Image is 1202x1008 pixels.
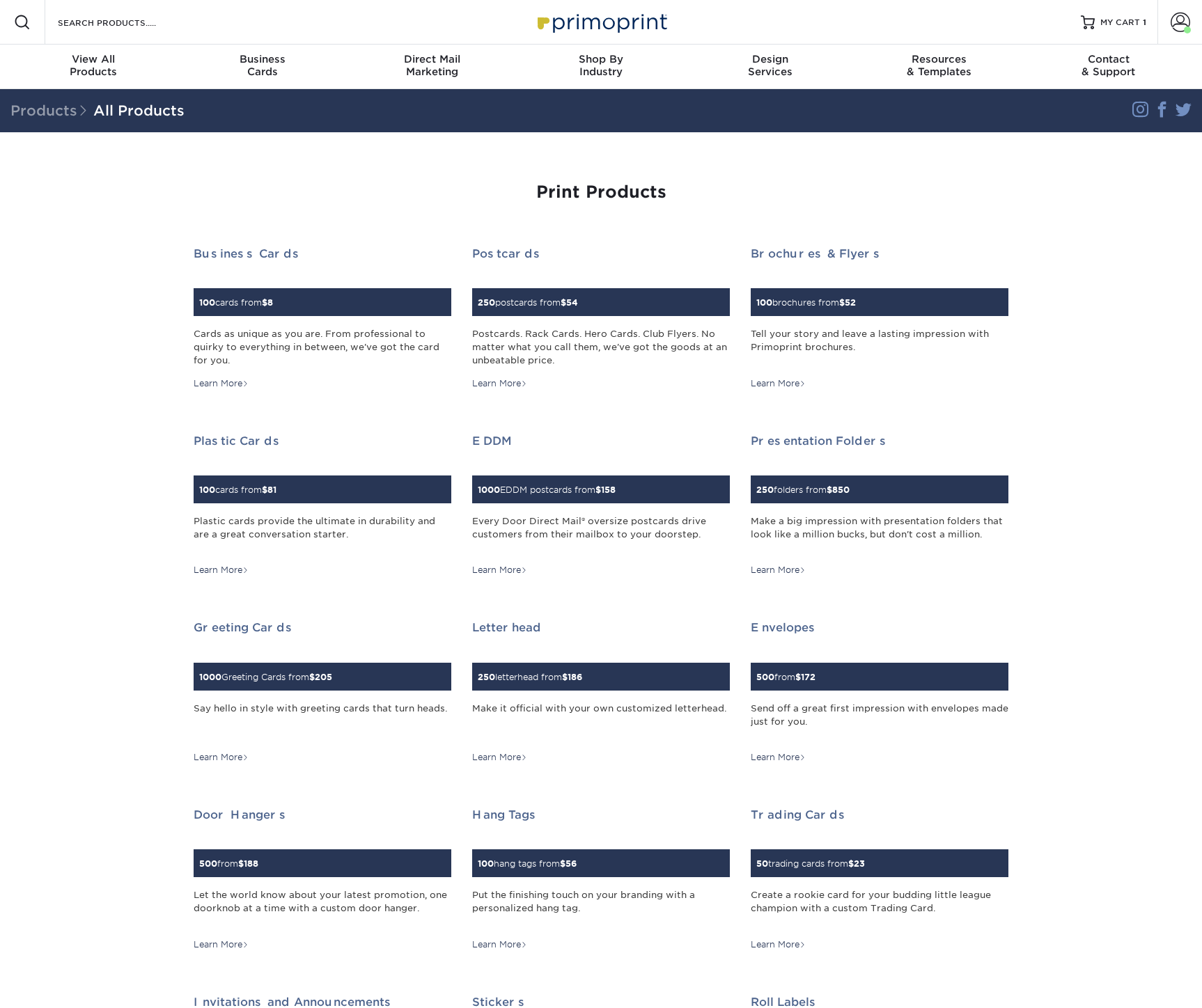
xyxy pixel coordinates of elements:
[194,377,249,390] div: Learn More
[478,858,577,869] small: hang tags from
[472,247,730,390] a: Postcards 250postcards from$54 Postcards. Rack Cards. Hero Cards. Club Flyers. No matter what you...
[244,858,258,869] span: 188
[751,247,1008,260] h2: Brochures & Flyers
[565,858,577,869] span: 56
[751,434,1008,577] a: Presentation Folders 250folders from$850 Make a big impression with presentation folders that loo...
[194,751,249,764] div: Learn More
[517,53,686,65] span: Shop By
[531,7,671,37] img: Primoprint
[751,888,1008,929] div: Create a rookie card for your budding little league champion with a custom Trading Card.
[839,297,845,308] span: $
[309,672,315,682] span: $
[751,938,806,951] div: Learn More
[472,938,527,951] div: Learn More
[199,672,221,682] span: 1000
[751,514,1008,555] div: Make a big impression with presentation folders that look like a million bucks, but don't cost a ...
[751,564,806,576] div: Learn More
[751,751,806,764] div: Learn More
[472,808,730,821] h2: Hang Tags
[1143,17,1146,27] span: 1
[801,672,815,682] span: 172
[854,858,865,869] span: 23
[562,672,568,682] span: $
[238,858,244,869] span: $
[478,297,495,308] span: 250
[199,297,273,308] small: cards from
[199,858,258,869] small: from
[262,485,267,495] span: $
[9,53,178,78] div: Products
[199,672,332,682] small: Greeting Cards from
[478,297,578,308] small: postcards from
[267,297,273,308] span: 8
[1024,53,1193,65] span: Contact
[751,621,1008,634] h2: Envelopes
[756,485,774,495] span: 250
[56,14,192,31] input: SEARCH PRODUCTS.....
[178,45,348,89] a: BusinessCards
[194,621,451,764] a: Greeting Cards 1000Greeting Cards from$205 Say hello in style with greeting cards that turn heads...
[199,297,215,308] span: 100
[9,45,178,89] a: View AllProducts
[194,621,451,634] h2: Greeting Cards
[751,808,1008,951] a: Trading Cards 50trading cards from$23 Create a rookie card for your budding little league champio...
[756,858,768,869] span: 50
[595,485,601,495] span: $
[560,858,565,869] span: $
[685,53,854,65] span: Design
[601,485,616,495] span: 158
[178,53,348,78] div: Cards
[478,672,582,682] small: letterhead from
[566,297,578,308] span: 54
[478,858,494,869] span: 100
[751,327,1008,368] div: Tell your story and leave a lasting impression with Primoprint brochures.
[517,53,686,78] div: Industry
[194,808,451,951] a: Door Hangers 500from$188 Let the world know about your latest promotion, one doorknob at a time w...
[1024,45,1193,89] a: Contact& Support
[93,102,185,119] a: All Products
[561,297,566,308] span: $
[854,45,1024,89] a: Resources& Templates
[267,485,276,495] span: 81
[685,53,854,78] div: Services
[756,672,774,682] span: 500
[756,672,815,682] small: from
[178,53,348,65] span: Business
[832,485,850,495] span: 850
[472,888,730,929] div: Put the finishing touch on your branding with a personalized hang tag.
[194,702,451,742] div: Say hello in style with greeting cards that turn heads.
[751,621,1008,764] a: Envelopes 500from$172 Send off a great first impression with envelopes made just for you. Learn More
[194,327,451,368] div: Cards as unique as you are. From professional to quirky to everything in between, we've got the c...
[756,297,772,308] span: 100
[348,45,517,89] a: Direct MailMarketing
[751,841,751,842] img: Trading Cards
[262,297,267,308] span: $
[472,514,730,555] div: Every Door Direct Mail® oversize postcards drive customers from their mailbox to your doorstep.
[478,672,495,682] span: 250
[10,102,93,119] span: Products
[9,53,178,65] span: View All
[472,621,730,764] a: Letterhead 250letterhead from$186 Make it official with your own customized letterhead. Learn More
[795,672,801,682] span: $
[199,858,217,869] span: 500
[472,564,527,576] div: Learn More
[827,485,832,495] span: $
[199,485,215,495] span: 100
[194,247,451,390] a: Business Cards 100cards from$8 Cards as unique as you are. From professional to quirky to everyth...
[751,377,806,390] div: Learn More
[194,564,249,576] div: Learn More
[472,841,473,842] img: Hang Tags
[194,888,451,929] div: Let the world know about your latest promotion, one doorknob at a time with a custom door hanger.
[194,247,451,260] h2: Business Cards
[756,858,865,869] small: trading cards from
[756,485,850,495] small: folders from
[472,621,730,634] h2: Letterhead
[854,53,1024,65] span: Resources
